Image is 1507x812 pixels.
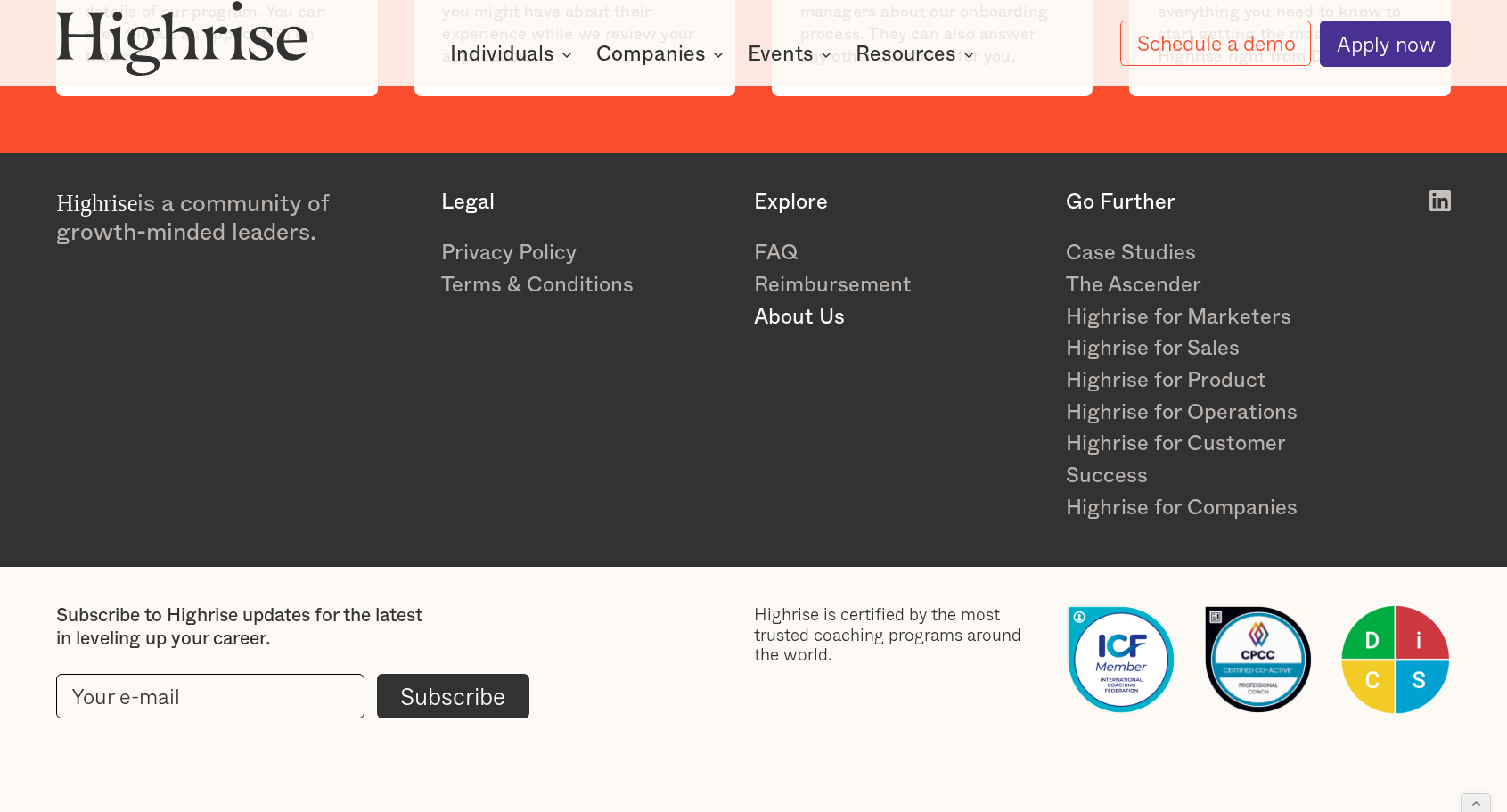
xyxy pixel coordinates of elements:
[1120,21,1310,66] a: Schedule a demo
[1066,429,1355,492] a: Highrise for Customer Success
[1066,238,1355,270] a: Case Studies
[441,190,730,216] div: Legal
[441,238,730,270] a: Privacy Policy
[748,44,837,65] div: Events
[596,44,729,65] div: Companies
[748,44,814,65] div: Events
[377,674,529,719] input: Subscribe
[856,44,979,65] div: Resources
[56,674,528,719] form: current-footer-subscribe-form
[754,270,1043,302] a: Reimbursement
[1320,21,1450,67] a: Apply now
[1066,493,1355,525] a: Highrise for Companies
[56,674,364,719] input: Your e-mail
[56,604,433,650] div: Subscribe to Highrise updates for the latest in leveling up your career.
[441,270,730,302] a: Terms & Conditions
[754,190,1043,216] div: Explore
[1066,270,1355,302] a: The Ascender
[1066,190,1355,216] div: Go Further
[56,190,137,217] span: Highrise
[1066,398,1355,430] a: Highrise for Operations
[1429,190,1451,211] img: White LinkedIn logo
[856,44,956,65] div: Resources
[450,44,554,65] div: Individuals
[754,238,1043,270] a: FAQ
[1066,302,1355,334] a: Highrise for Marketers
[56,190,417,246] div: is a community of growth-minded leaders.
[754,604,1043,664] div: Highrise is certified by the most trusted coaching programs around the world.
[450,44,577,65] div: Individuals
[1066,333,1355,365] a: Highrise for Sales
[596,44,706,65] div: Companies
[1066,365,1355,398] a: Highrise for Product
[754,302,1043,334] a: About Us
